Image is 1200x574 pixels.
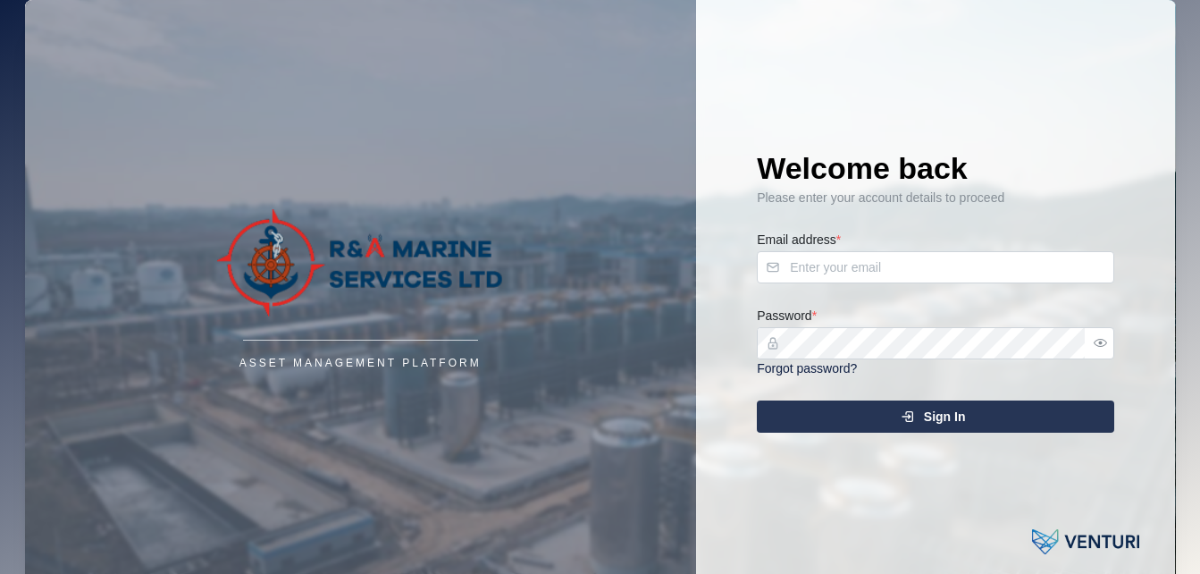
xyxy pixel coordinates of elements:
button: Sign In [757,401,1114,433]
img: Powered by: Venturi [1032,524,1139,560]
img: Company Logo [181,209,539,317]
span: Sign In [924,401,966,432]
label: Email address [757,231,841,250]
div: Please enter your account details to proceed [757,189,1114,208]
h1: Welcome back [757,148,1114,188]
div: Asset Management Platform [239,355,482,372]
label: Password [757,307,817,326]
a: Forgot password? [757,361,857,376]
input: Enter your email [757,251,1114,283]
